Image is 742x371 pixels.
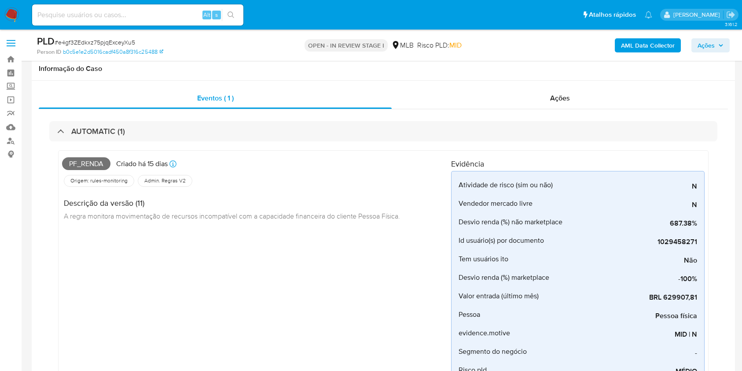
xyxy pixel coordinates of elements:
span: A regra monitora movimentação de recursos incompatível com a capacidade financeira do cliente Pes... [64,211,400,221]
b: PLD [37,34,55,48]
p: OPEN - IN REVIEW STAGE I [305,39,388,52]
span: Admin. Regras V2 [143,177,187,184]
span: Risco PLD: [417,41,462,50]
b: AML Data Collector [621,38,675,52]
span: Alt [203,11,210,19]
h1: Informação do Caso [39,64,728,73]
span: Ações [698,38,715,52]
p: lucas.barboza@mercadolivre.com [673,11,723,19]
div: AUTOMATIC (1) [49,121,717,141]
span: # e4gf3ZEdkxz75pjqExceyXu5 [55,38,135,47]
h3: AUTOMATIC (1) [71,126,125,136]
span: s [215,11,218,19]
p: Criado há 15 dias [116,159,168,169]
a: Notificações [645,11,652,19]
b: Person ID [37,48,61,56]
a: b0c5e1e2d5016cadf450a8f316c25488 [63,48,163,56]
button: AML Data Collector [615,38,681,52]
span: Eventos ( 1 ) [197,93,234,103]
span: MID [449,40,462,50]
input: Pesquise usuários ou casos... [32,9,243,21]
span: Origem: rules-monitoring [70,177,129,184]
button: search-icon [222,9,240,21]
h4: Descrição da versão (11) [64,198,400,208]
span: Atalhos rápidos [589,10,636,19]
a: Sair [726,10,735,19]
span: Ações [550,93,570,103]
button: Ações [691,38,730,52]
div: MLB [391,41,414,50]
span: Pf_renda [62,157,110,171]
